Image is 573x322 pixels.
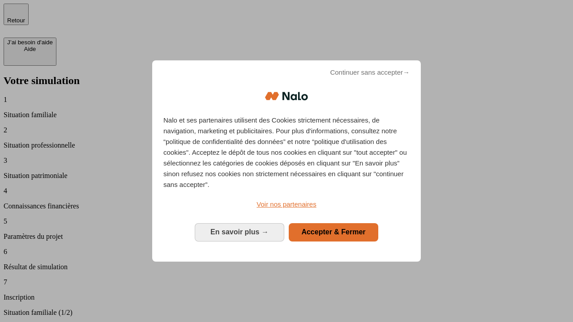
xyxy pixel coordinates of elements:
[195,223,284,241] button: En savoir plus: Configurer vos consentements
[163,199,410,210] a: Voir nos partenaires
[265,83,308,110] img: Logo
[301,228,365,236] span: Accepter & Fermer
[163,115,410,190] p: Nalo et ses partenaires utilisent des Cookies strictement nécessaires, de navigation, marketing e...
[152,60,421,261] div: Bienvenue chez Nalo Gestion du consentement
[289,223,378,241] button: Accepter & Fermer: Accepter notre traitement des données et fermer
[330,67,410,78] span: Continuer sans accepter→
[210,228,269,236] span: En savoir plus →
[257,200,316,208] span: Voir nos partenaires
